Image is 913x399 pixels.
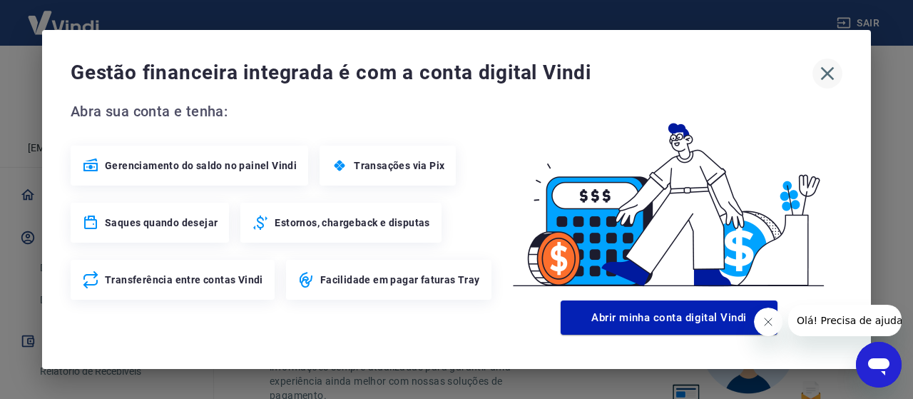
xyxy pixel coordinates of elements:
iframe: Fechar mensagem [754,308,782,336]
iframe: Botão para abrir a janela de mensagens [856,342,902,388]
span: Transações via Pix [354,158,444,173]
span: Olá! Precisa de ajuda? [9,10,120,21]
span: Estornos, chargeback e disputas [275,216,429,230]
span: Saques quando desejar [105,216,218,230]
span: Abra sua conta e tenha: [71,100,496,123]
span: Gerenciamento do saldo no painel Vindi [105,158,297,173]
span: Facilidade em pagar faturas Tray [320,273,480,287]
button: Abrir minha conta digital Vindi [561,300,777,335]
img: Good Billing [496,100,842,295]
span: Transferência entre contas Vindi [105,273,263,287]
span: Gestão financeira integrada é com a conta digital Vindi [71,59,812,87]
iframe: Mensagem da empresa [788,305,902,336]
